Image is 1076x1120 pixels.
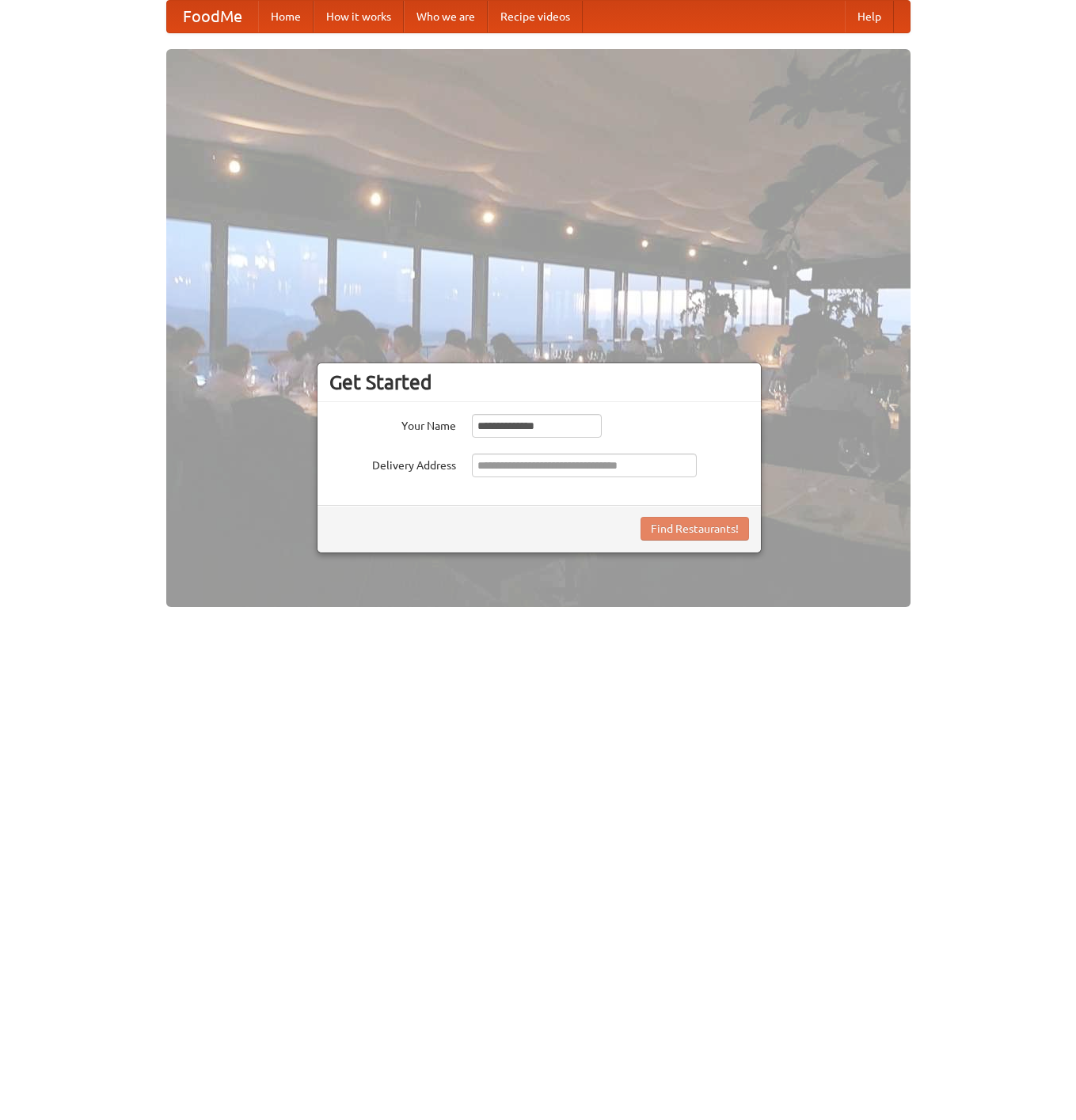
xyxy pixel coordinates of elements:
[314,1,404,32] a: How it works
[167,1,258,32] a: FoodMe
[329,370,749,394] h3: Get Started
[641,517,749,541] button: Find Restaurants!
[404,1,488,32] a: Who we are
[488,1,583,32] a: Recipe videos
[845,1,894,32] a: Help
[329,454,456,473] label: Delivery Address
[258,1,314,32] a: Home
[329,414,456,434] label: Your Name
